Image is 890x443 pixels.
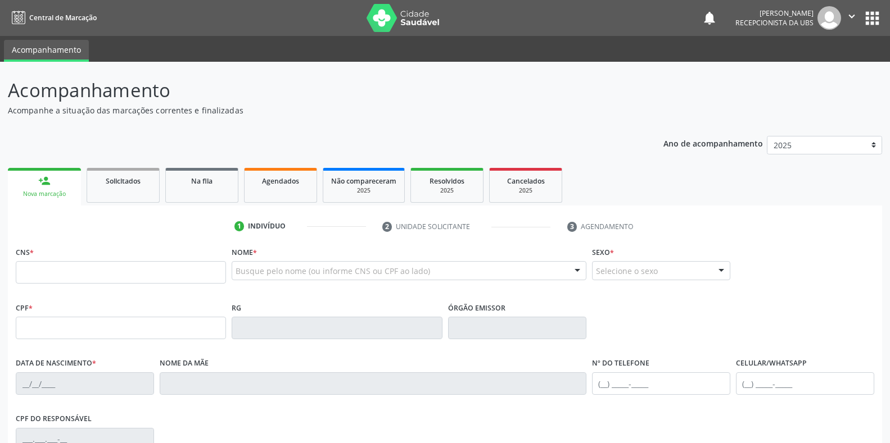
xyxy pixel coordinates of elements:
p: Acompanhe a situação das marcações correntes e finalizadas [8,104,620,116]
label: CNS [16,244,34,261]
div: person_add [38,175,51,187]
input: (__) _____-_____ [592,372,730,395]
div: Indivíduo [248,221,286,231]
i:  [846,10,858,22]
span: Recepcionista da UBS [735,18,814,28]
span: Selecione o sexo [596,265,658,277]
button:  [841,6,862,30]
div: 2025 [331,186,396,195]
p: Ano de acompanhamento [663,136,763,150]
label: RG [232,299,241,317]
img: img [817,6,841,30]
span: Cancelados [507,176,545,186]
span: Agendados [262,176,299,186]
label: Nº do Telefone [592,355,649,372]
div: 2025 [419,186,475,195]
span: Não compareceram [331,176,396,186]
span: Central de Marcação [29,13,97,22]
div: 1 [234,221,245,231]
a: Central de Marcação [8,8,97,27]
span: Solicitados [106,176,141,186]
button: notifications [702,10,717,26]
label: CPF [16,299,33,317]
input: __/__/____ [16,372,154,395]
div: 2025 [498,186,554,195]
label: CPF do responsável [16,410,92,428]
label: Sexo [592,244,614,261]
a: Acompanhamento [4,40,89,62]
label: Nome [232,244,257,261]
p: Acompanhamento [8,76,620,104]
div: [PERSON_NAME] [735,8,814,18]
label: Órgão emissor [448,299,505,317]
label: Data de nascimento [16,355,96,372]
label: Celular/WhatsApp [736,355,807,372]
button: apps [862,8,882,28]
input: (__) _____-_____ [736,372,874,395]
label: Nome da mãe [160,355,209,372]
span: Resolvidos [430,176,464,186]
span: Na fila [191,176,213,186]
div: Nova marcação [16,190,73,198]
span: Busque pelo nome (ou informe CNS ou CPF ao lado) [236,265,430,277]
